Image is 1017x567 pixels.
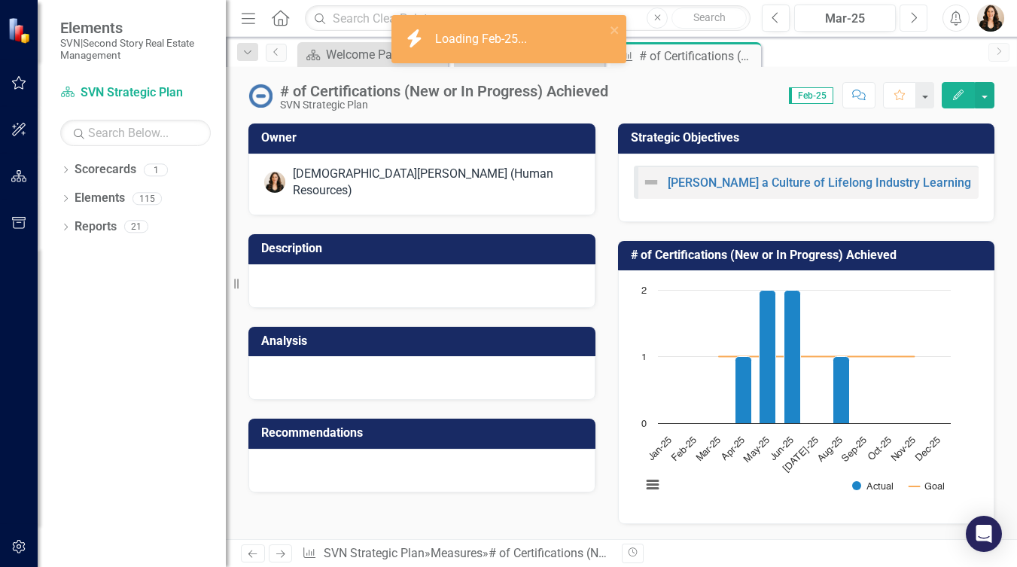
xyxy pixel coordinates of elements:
span: Search [693,11,726,23]
button: close [610,21,620,38]
div: # of Certifications (New or In Progress) Achieved [639,47,757,66]
small: SVN|Second Story Real Estate Management [60,37,211,62]
div: 1 [144,163,168,176]
button: View chart menu, Chart [642,474,663,495]
div: # of Certifications (New or In Progress) Achieved [280,83,608,99]
span: Elements [60,19,211,37]
text: Sep-25 [840,435,869,464]
text: Mar-25 [695,435,723,463]
text: Jun-25 [769,435,796,462]
div: [DEMOGRAPHIC_DATA][PERSON_NAME] (Human Resources) [293,166,580,200]
path: Apr-25, 1. Actual. [735,357,752,424]
img: No Information [248,84,273,108]
h3: Analysis [261,334,588,348]
g: Goal, series 2 of 2. Line with 12 data points. [670,354,917,360]
div: Loading Feb-25... [435,31,531,48]
h3: Strategic Objectives [631,131,987,145]
svg: Interactive chart [634,282,958,508]
div: Mar-25 [799,10,891,28]
text: Jan-25 [647,435,674,462]
div: Open Intercom Messenger [966,516,1002,552]
text: Aug-25 [816,435,845,464]
input: Search ClearPoint... [305,5,751,32]
div: Chart. Highcharts interactive chart. [634,282,979,508]
path: May-25, 2. Actual. [760,291,776,424]
h3: Owner [261,131,588,145]
div: 21 [124,221,148,233]
text: Nov-25 [890,435,918,463]
span: Feb-25 [789,87,833,104]
div: # of Certifications (New or In Progress) Achieved [489,546,745,560]
a: Scorecards [75,161,136,178]
img: Not Defined [642,173,660,191]
button: Search [671,8,747,29]
text: May-25 [742,435,772,465]
text: 0 [641,419,647,429]
text: Oct-25 [866,435,894,462]
div: Welcome Page [326,45,444,64]
div: » » [302,545,610,562]
text: 2 [641,286,647,296]
a: SVN Strategic Plan [60,84,211,102]
button: Show Actual [852,480,894,492]
img: Kristen Hodge [977,5,1004,32]
div: 115 [132,192,162,205]
a: SVN Strategic Plan [324,546,425,560]
path: Aug-25, 1. Actual. [833,357,850,424]
a: Measures [431,546,483,560]
text: Feb-25 [670,435,698,463]
text: [DATE]-25 [781,435,821,474]
input: Search Below... [60,120,211,146]
a: [PERSON_NAME] a Culture of Lifelong Industry Learning [668,175,971,190]
h3: Description [261,242,588,255]
text: Dec-25 [914,435,942,463]
a: Welcome Page [301,45,444,64]
img: Kristen Hodge [264,172,285,193]
a: Elements [75,190,125,207]
a: Reports [75,218,117,236]
img: ClearPoint Strategy [6,16,35,45]
path: Jun-25, 2. Actual. [784,291,801,424]
text: 1 [641,352,647,362]
h3: Recommendations [261,426,588,440]
h3: # of Certifications (New or In Progress) Achieved [631,248,987,262]
button: Mar-25 [794,5,896,32]
text: Apr-25 [720,435,747,462]
div: SVN Strategic Plan [280,99,608,111]
button: Show Goal [909,480,945,492]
